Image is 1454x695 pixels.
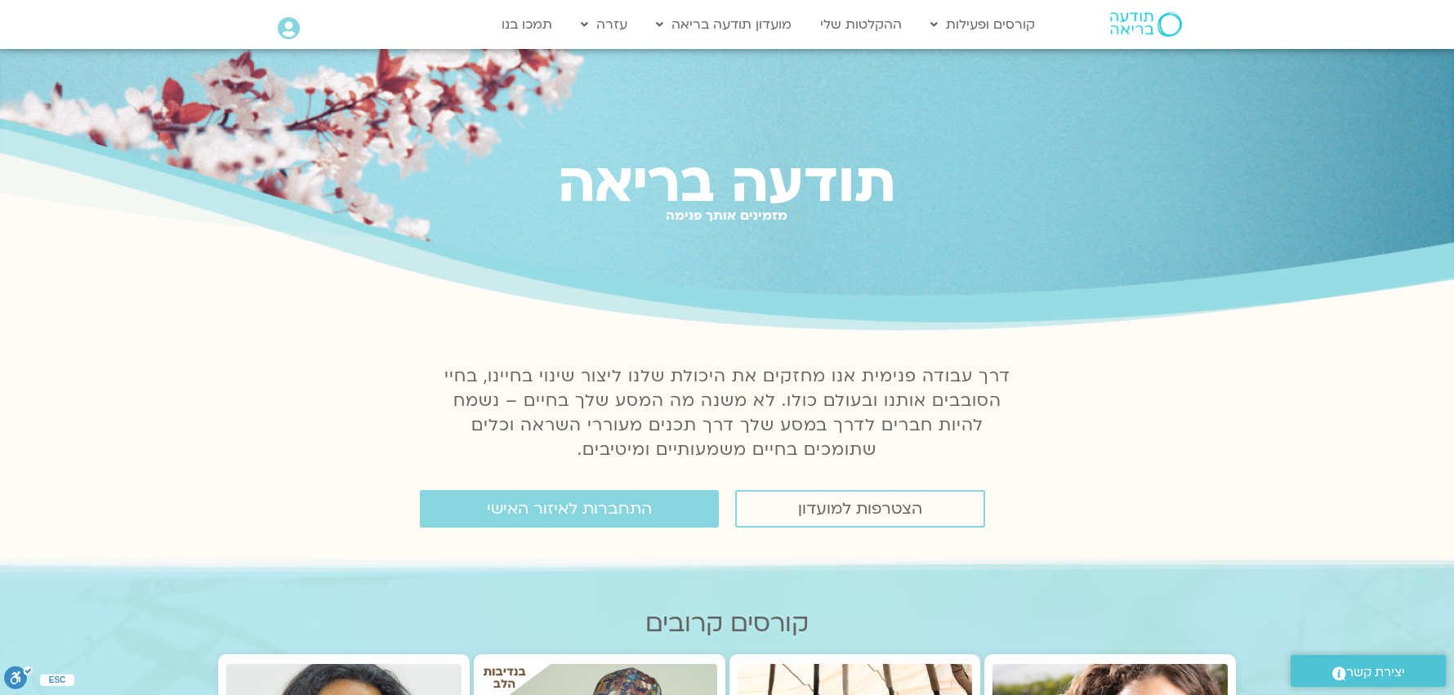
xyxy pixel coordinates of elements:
[435,364,1019,462] p: דרך עבודה פנימית אנו מחזקים את היכולת שלנו ליצור שינוי בחיינו, בחיי הסובבים אותנו ובעולם כולו. לא...
[798,500,922,518] span: הצטרפות למועדון
[1291,655,1446,687] a: יצירת קשר
[922,9,1043,40] a: קורסים ופעילות
[1110,12,1182,37] img: תודעה בריאה
[487,500,652,518] span: התחברות לאיזור האישי
[1346,662,1405,684] span: יצירת קשר
[420,490,719,528] a: התחברות לאיזור האישי
[812,9,910,40] a: ההקלטות שלי
[218,609,1236,638] h2: קורסים קרובים
[573,9,636,40] a: עזרה
[735,490,985,528] a: הצטרפות למועדון
[493,9,560,40] a: תמכו בנו
[648,9,800,40] a: מועדון תודעה בריאה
